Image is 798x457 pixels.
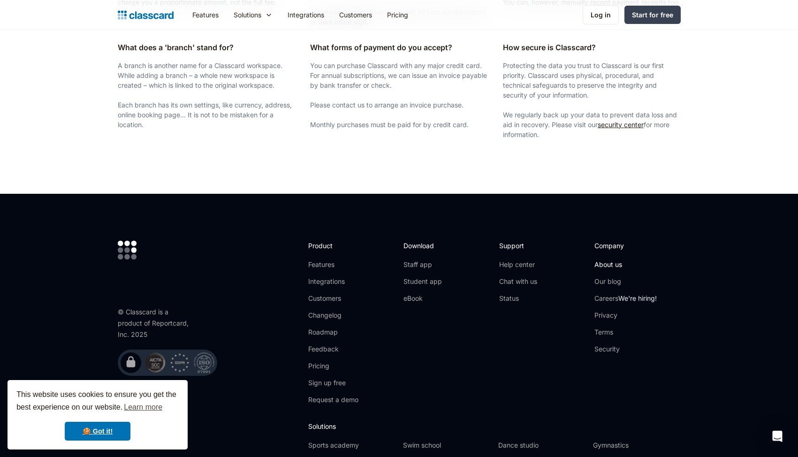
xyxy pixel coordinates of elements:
a: Pricing [380,4,416,25]
a: Staff app [403,260,442,269]
strong: What forms of payment do you accept? [310,43,452,52]
a: Help center [499,260,537,269]
a: About us [594,260,657,269]
a: Customers [332,4,380,25]
h2: Product [308,241,358,251]
div: cookieconsent [8,380,188,449]
p: Protecting the data you trust to Classcard is our first priority. Classcard uses physical, proced... [503,61,681,139]
span: This website uses cookies to ensure you get the best experience on our website. [16,389,179,414]
a: Request a demo [308,395,358,404]
div: Start for free [632,10,673,20]
a: Terms [594,328,657,337]
h2: Company [594,241,657,251]
a: Swim school [403,441,490,450]
a: Gymnastics [593,441,680,450]
a: dismiss cookie message [65,422,130,441]
a: Privacy [594,311,657,320]
a: Features [185,4,226,25]
a: learn more about cookies [122,400,164,414]
a: Start for free [624,6,681,24]
h2: Support [499,241,537,251]
p: You can purchase Classcard with any major credit card. For annual subscriptions, we can issue an ... [310,61,488,129]
strong: How secure is Classcard? [503,43,596,52]
div: © Classcard is a product of Reportcard, Inc. 2025 [118,306,193,340]
a: Sports academy [308,441,395,450]
a: Roadmap [308,328,358,337]
span: We're hiring! [618,294,657,302]
a: Changelog [308,311,358,320]
a: eBook [403,294,442,303]
a: Logo [118,8,174,22]
h2: Solutions [308,421,680,431]
a: Feedback [308,344,358,354]
a: Sign up free [308,378,358,388]
p: A branch is another name for a Classcard workspace. While adding a branch – a whole new workspace... [118,61,296,129]
a: Security [594,344,657,354]
a: security center [598,121,644,129]
h2: Download [403,241,442,251]
div: Log in [591,10,611,20]
a: Log in [583,5,619,24]
a: Customers [308,294,358,303]
a: Integrations [308,277,358,286]
a: Integrations [280,4,332,25]
a: Status [499,294,537,303]
a: Student app [403,277,442,286]
a: CareersWe're hiring! [594,294,657,303]
a: Chat with us [499,277,537,286]
a: Pricing [308,361,358,371]
a: Features [308,260,358,269]
div: Solutions [234,10,261,20]
div: Solutions [226,4,280,25]
strong: What does a 'branch' stand for? [118,43,234,52]
a: Dance studio [498,441,585,450]
a: Our blog [594,277,657,286]
div: Open Intercom Messenger [766,425,789,448]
